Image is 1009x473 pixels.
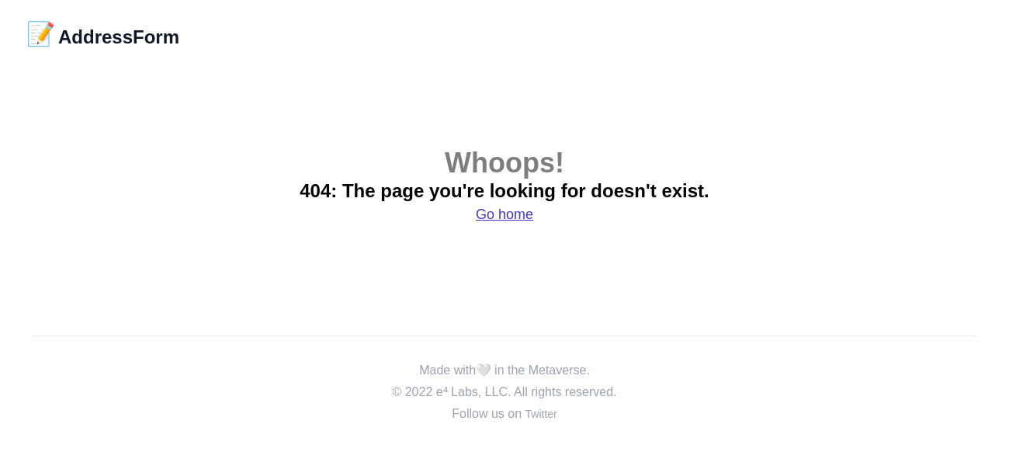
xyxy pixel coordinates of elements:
h2: AddressForm [58,25,179,50]
a: Twitter [525,408,557,420]
h3: Go home [300,203,709,225]
span: 🤍 [476,363,491,377]
h2: 404: The page you're looking for doesn't exist. [300,179,709,203]
div: 📝 [26,20,55,48]
p: © 2022 e⁴ Labs, LLC. All rights reserved. [33,383,976,402]
p: Made with in the Metaverse. [33,361,976,380]
h1: Whoops! [300,148,709,179]
div: Follow us on [33,405,976,423]
nav: Global [26,19,983,50]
